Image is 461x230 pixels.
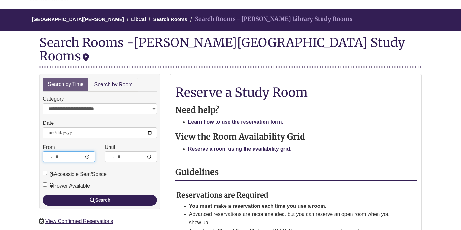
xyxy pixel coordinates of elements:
a: Search Rooms [153,16,187,22]
strong: You must make a reservation each time you use a room. [189,203,327,209]
nav: Breadcrumb [39,9,421,31]
strong: Need help? [175,105,219,115]
a: Reserve a room using the availability grid. [188,146,292,152]
a: [GEOGRAPHIC_DATA][PERSON_NAME] [32,16,124,22]
label: Until [105,143,115,152]
input: Accessible Seat/Space [43,171,47,175]
label: Accessible Seat/Space [43,170,107,179]
li: Advanced reservations are recommended, but you can reserve an open room when you show up. [189,210,401,226]
div: Search Rooms - [39,36,421,67]
a: Search by Time [43,78,88,91]
label: Category [43,95,64,103]
a: Learn how to use the reservation form. [188,119,283,124]
button: Search [43,195,157,206]
input: Power Available [43,182,47,187]
li: Search Rooms - [PERSON_NAME] Library Study Rooms [188,14,352,24]
strong: Guidelines [175,167,219,177]
label: Power Available [43,182,90,190]
strong: Reservations are Required [176,190,268,199]
a: View Confirmed Reservations [45,218,113,224]
a: Search by Room [89,78,138,92]
h1: Reserve a Study Room [175,86,417,99]
label: From [43,143,55,152]
div: [PERSON_NAME][GEOGRAPHIC_DATA] Study Rooms [39,35,405,64]
a: LibCal [131,16,146,22]
strong: View the Room Availability Grid [175,132,305,142]
label: Date [43,119,54,127]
